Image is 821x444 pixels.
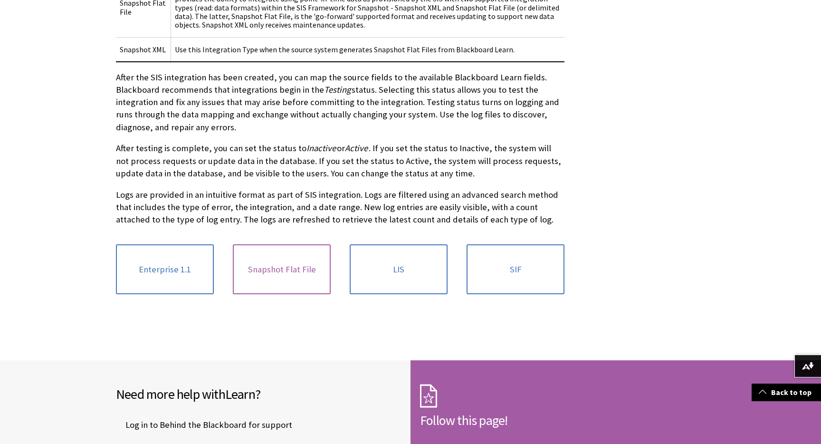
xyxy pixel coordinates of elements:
[467,244,564,295] a: SIF
[116,418,294,432] a: Log in to Behind the Blackboard for support
[116,37,171,62] td: Snapshot XML
[116,189,564,226] p: Logs are provided in an intuitive format as part of SIS integration. Logs are filtered using an a...
[116,71,564,134] p: After the SIS integration has been created, you can map the source fields to the available Blackb...
[116,384,401,404] h2: Need more help with ?
[420,384,437,408] img: Subscription Icon
[116,418,292,432] span: Log in to Behind the Blackboard for support
[233,244,331,295] a: Snapshot Flat File
[752,384,821,401] a: Back to top
[324,84,351,95] span: Testing
[116,244,214,295] a: Enterprise 1.1
[225,386,255,403] span: Learn
[306,143,336,154] span: Inactive
[345,143,368,154] span: Active
[420,410,705,430] h2: Follow this page!
[171,37,564,62] td: Use this Integration Type when the source system generates Snapshot Flat Files from Blackboard Le...
[116,142,564,180] p: After testing is complete, you can set the status to or . If you set the status to Inactive, the ...
[350,244,448,295] a: LIS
